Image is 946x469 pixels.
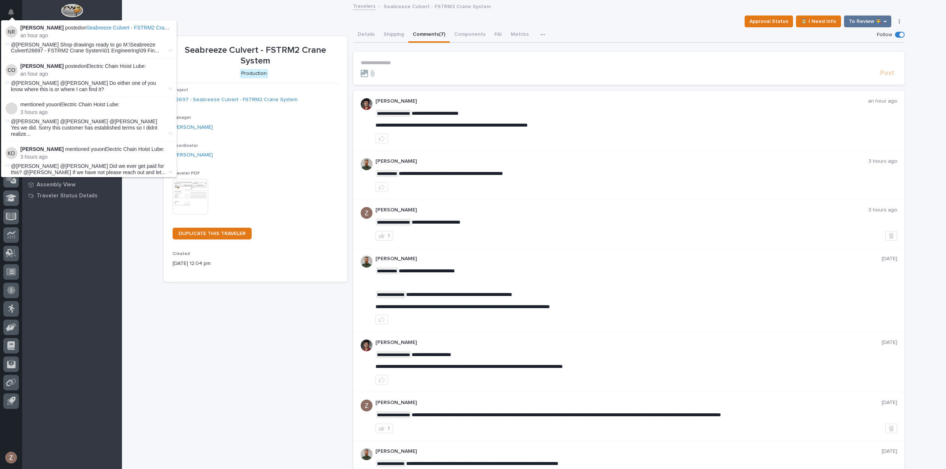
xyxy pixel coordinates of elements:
[173,260,338,268] p: [DATE] 12:04 pm
[361,256,372,268] img: AATXAJw4slNr5ea0WduZQVIpKGhdapBAGQ9xVsOeEvl5=s96-c
[849,17,887,26] span: To Review 👨‍🏭 →
[882,448,897,455] p: [DATE]
[388,426,390,431] div: 1
[361,158,372,170] img: AATXAJw4slNr5ea0WduZQVIpKGhdapBAGQ9xVsOeEvl5=s96-c
[388,233,390,238] div: 1
[22,179,122,190] a: Assembly View
[882,339,897,346] p: [DATE]
[361,400,372,411] img: AGNmyxac9iQmFt5KMn4yKUk2u-Y3CYPXgWg2Ri7a09A=s96-c
[60,101,118,107] a: Electric Chain Hoist Lube
[20,109,172,115] p: 3 hours ago
[22,190,122,201] a: Traveler Status Details
[353,1,375,10] a: Travelers
[9,9,19,21] div: Notifications
[885,424,897,433] button: Delete post
[3,4,19,20] button: Notifications
[375,231,393,241] button: 1
[178,231,246,236] span: DUPLICATE THIS TRAVELER
[375,400,882,406] p: [PERSON_NAME]
[885,231,897,241] button: Delete post
[506,27,533,43] button: Metrics
[20,146,64,152] strong: [PERSON_NAME]
[240,69,268,78] div: Production
[353,27,379,43] button: Details
[450,27,490,43] button: Components
[375,182,388,192] button: like this post
[6,26,17,38] img: Nate Rulli
[361,339,372,351] img: ROij9lOReuV7WqYxWfnW
[6,147,17,159] img: Ken Overmyer
[20,101,172,108] p: mentioned you on :
[375,375,388,384] button: like this post
[37,182,75,188] p: Assembly View
[105,146,163,152] a: Electric Chain Hoist Lube
[37,193,98,199] p: Traveler Status Details
[361,448,372,460] img: AATXAJw4slNr5ea0WduZQVIpKGhdapBAGQ9xVsOeEvl5=s96-c
[868,98,897,104] p: an hour ago
[173,171,200,176] span: Traveler PDF
[408,27,450,43] button: Comments (7)
[86,63,144,69] a: Electric Chain Hoist Lube
[745,15,793,27] button: Approval Status
[86,25,189,31] span: Seabreeze Culvert - FSTRM2 Crane System
[173,252,190,256] span: Created
[379,27,408,43] button: Shipping
[20,25,64,31] strong: [PERSON_NAME]
[844,15,891,27] button: To Review 👨‍🏭 →
[880,69,894,77] span: Post
[173,96,297,104] a: 26697 - Seabreeze Culvert - FSTRM2 Crane System
[20,25,172,31] p: posted on :
[173,124,213,131] a: [PERSON_NAME]
[375,424,393,433] button: 1
[375,315,388,324] button: like this post
[11,118,167,137] span: @[PERSON_NAME] @[PERSON_NAME] @[PERSON_NAME] Yes we did. Sorry this customer has established term...
[375,339,882,346] p: [PERSON_NAME]
[173,151,213,159] a: [PERSON_NAME]
[375,158,868,165] p: [PERSON_NAME]
[490,27,506,43] button: FAI
[11,42,167,54] span: @[PERSON_NAME] Shop drawings ready to go M:\Seabreeze Culvert\26697 - FSTRM2 Crane System\01 Engi...
[3,450,19,465] button: users-avatar
[173,88,188,92] span: Project
[375,98,868,104] p: [PERSON_NAME]
[361,98,372,110] img: ROij9lOReuV7WqYxWfnW
[882,400,897,406] p: [DATE]
[11,80,156,92] span: @[PERSON_NAME] @[PERSON_NAME] Do either one of you know where this is or where I can find it?
[877,32,892,38] p: Follow
[20,63,64,69] strong: [PERSON_NAME]
[375,256,882,262] p: [PERSON_NAME]
[882,256,897,262] p: [DATE]
[375,207,868,213] p: [PERSON_NAME]
[20,63,172,69] p: posted on :
[361,207,372,219] img: AGNmyxac9iQmFt5KMn4yKUk2u-Y3CYPXgWg2Ri7a09A=s96-c
[877,69,897,77] button: Post
[749,17,788,26] span: Approval Status
[384,2,491,10] p: Seabreeze Culvert - FSTRM2 Crane System
[173,144,198,148] span: Coordinator
[173,45,338,66] p: Seabreeze Culvert - FSTRM2 Crane System
[375,448,882,455] p: [PERSON_NAME]
[20,154,172,160] p: 3 hours ago
[173,228,252,239] a: DUPLICATE THIS TRAVELER
[868,207,897,213] p: 3 hours ago
[801,17,836,26] span: ⏳ I Need Info
[20,71,172,77] p: an hour ago
[173,115,191,120] span: Manager
[868,158,897,165] p: 3 hours ago
[11,163,167,176] span: @[PERSON_NAME] @[PERSON_NAME] Did we ever get paid for this? @[PERSON_NAME] If we have not please...
[796,15,841,27] button: ⏳ I Need Info
[61,4,83,17] img: Workspace Logo
[6,64,17,76] img: Caleb Oetjen
[20,146,172,152] p: mentioned you on :
[20,32,172,39] p: an hour ago
[375,134,388,143] button: like this post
